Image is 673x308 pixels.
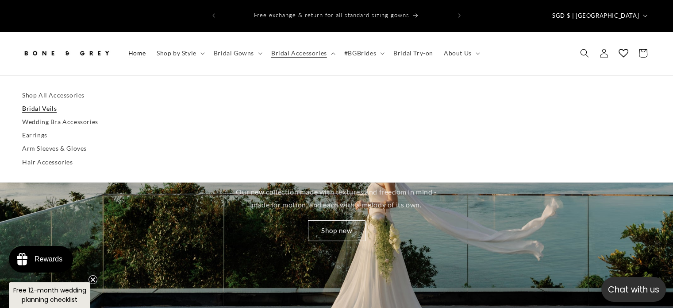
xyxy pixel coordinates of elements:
a: Bridal Veils [22,102,651,115]
button: Next announcement [450,7,469,24]
a: Shop All Accessories [22,89,651,102]
summary: #BGBrides [339,44,388,62]
button: SGD $ | [GEOGRAPHIC_DATA] [547,7,651,24]
span: SGD $ | [GEOGRAPHIC_DATA] [552,12,639,20]
span: Bridal Gowns [214,49,254,57]
summary: Bridal Gowns [208,44,266,62]
span: Free exchange & return for all standard sizing gowns [254,12,409,19]
button: Open chatbox [601,277,666,302]
a: Earrings [22,129,651,142]
span: Free 12-month wedding planning checklist [13,286,86,304]
summary: Shop by Style [151,44,208,62]
a: Bone and Grey Bridal [19,40,114,66]
p: Our new collection made with textures and freedom in mind - made for motion, and each with a melo... [231,186,442,211]
span: About Us [444,49,472,57]
span: Bridal Accessories [271,49,327,57]
div: Free 12-month wedding planning checklistClose teaser [9,282,90,308]
p: Chat with us [601,283,666,296]
button: Previous announcement [204,7,223,24]
a: Arm Sleeves & Gloves [22,142,651,155]
a: Shop new [308,220,365,241]
div: Rewards [35,255,62,263]
button: Close teaser [88,275,97,284]
summary: Search [575,43,594,63]
a: Hair Accessories [22,156,651,169]
a: Home [123,44,151,62]
a: Bridal Try-on [388,44,438,62]
summary: Bridal Accessories [266,44,339,62]
img: Bone and Grey Bridal [22,43,111,63]
span: Home [128,49,146,57]
span: #BGBrides [344,49,376,57]
span: Shop by Style [157,49,196,57]
span: Bridal Try-on [393,49,433,57]
a: Wedding Bra Accessories [22,115,651,129]
summary: About Us [438,44,484,62]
